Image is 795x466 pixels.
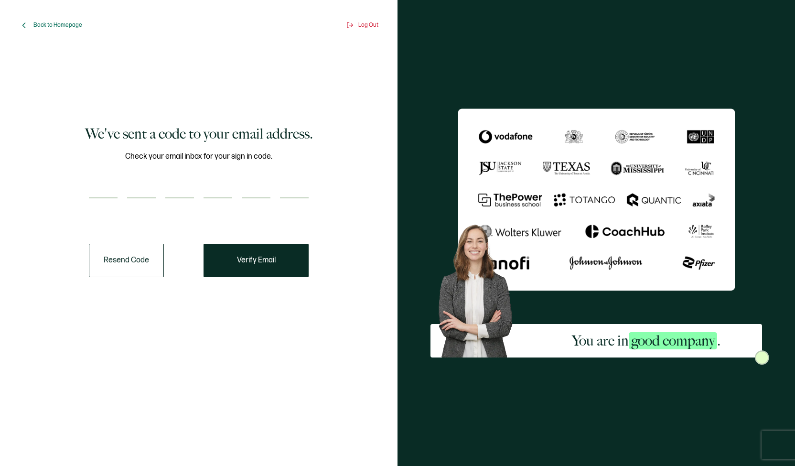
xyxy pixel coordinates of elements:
[629,332,717,349] span: good company
[33,22,82,29] span: Back to Homepage
[125,151,272,163] span: Check your email inbox for your sign in code.
[89,244,164,277] button: Resend Code
[430,218,530,358] img: Sertifier Signup - You are in <span class="strong-h">good company</span>. Hero
[204,244,309,277] button: Verify Email
[358,22,378,29] span: Log Out
[572,331,720,350] h2: You are in .
[237,257,276,264] span: Verify Email
[755,350,769,365] img: Sertifier Signup
[85,124,313,143] h1: We've sent a code to your email address.
[747,420,795,466] iframe: Chat Widget
[458,108,735,291] img: Sertifier We've sent a code to your email address.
